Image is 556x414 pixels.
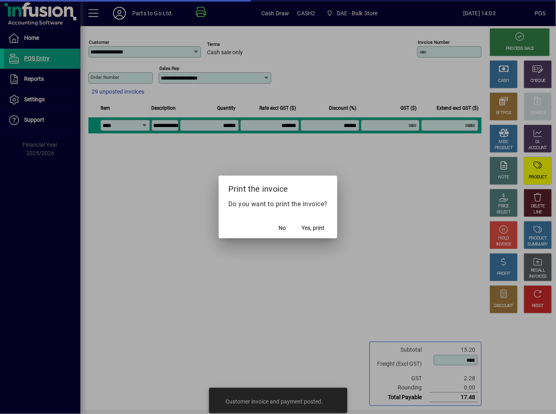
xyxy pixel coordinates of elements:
[279,224,286,232] span: No
[228,199,328,209] p: Do you want to print the invoice?
[219,176,338,199] h2: Print the invoice
[298,221,328,235] button: Yes, print
[302,224,324,232] span: Yes, print
[269,221,295,235] button: No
